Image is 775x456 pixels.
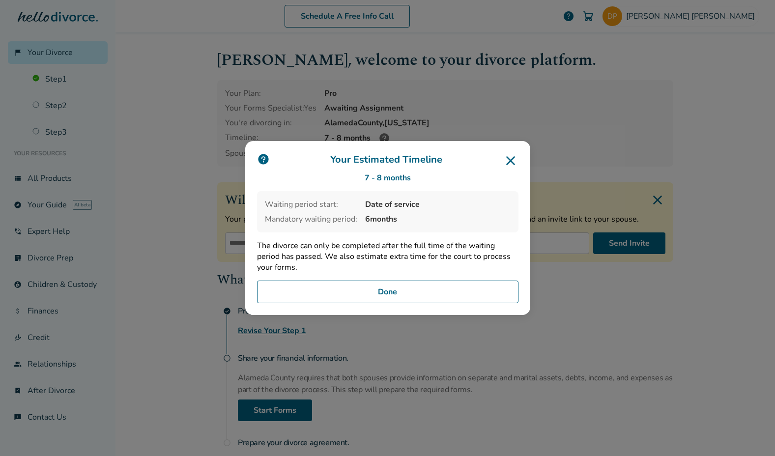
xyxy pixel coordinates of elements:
[365,214,511,225] span: 6 months
[265,199,357,210] span: Waiting period start:
[257,172,518,183] div: 7 - 8 months
[257,153,518,169] h3: Your Estimated Timeline
[726,409,775,456] iframe: Chat Widget
[257,153,270,166] img: icon
[365,199,511,210] span: Date of service
[257,281,518,303] button: Done
[265,214,357,225] span: Mandatory waiting period:
[257,240,518,273] p: The divorce can only be completed after the full time of the waiting period has passed. We also e...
